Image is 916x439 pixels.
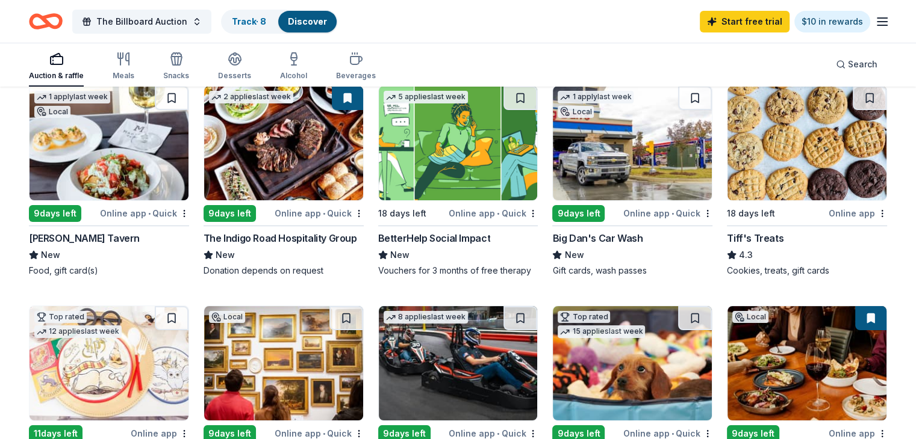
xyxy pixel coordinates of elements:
[728,306,886,420] img: Image for City Winery (Atlanta)
[100,206,189,221] div: Online app Quick
[216,248,235,262] span: New
[30,306,188,420] img: Image for Oriental Trading
[280,71,307,81] div: Alcohol
[558,325,645,338] div: 15 applies last week
[378,231,490,245] div: BetterHelp Social Impact
[727,265,887,277] div: Cookies, treats, gift cards
[204,265,364,277] div: Donation depends on request
[29,231,140,245] div: [PERSON_NAME] Tavern
[497,429,499,438] span: •
[378,85,538,277] a: Image for BetterHelp Social Impact5 applieslast week18 days leftOnline app•QuickBetterHelp Social...
[671,429,674,438] span: •
[221,10,338,34] button: Track· 8Discover
[732,311,768,323] div: Local
[336,47,376,87] button: Beverages
[552,205,605,222] div: 9 days left
[29,7,63,35] a: Home
[552,265,712,277] div: Gift cards, wash passes
[34,311,87,323] div: Top rated
[30,86,188,200] img: Image for Marlow's Tavern
[826,52,887,76] button: Search
[288,16,327,26] a: Discover
[558,311,610,323] div: Top rated
[378,265,538,277] div: Vouchers for 3 months of free therapy
[379,306,538,420] img: Image for K1 Speed
[727,206,775,221] div: 18 days left
[29,47,84,87] button: Auction & raffle
[113,47,134,87] button: Meals
[727,231,784,245] div: Tiff's Treats
[204,306,363,420] img: Image for High Museum of Art
[323,209,325,218] span: •
[336,71,376,81] div: Beverages
[113,71,134,81] div: Meals
[794,11,870,32] a: $10 in rewards
[275,206,364,221] div: Online app Quick
[552,231,643,245] div: Big Dan's Car Wash
[564,248,584,262] span: New
[728,86,886,200] img: Image for Tiff's Treats
[384,91,468,103] div: 5 applies last week
[218,71,251,81] div: Desserts
[204,205,256,222] div: 9 days left
[163,71,189,81] div: Snacks
[390,248,410,262] span: New
[29,205,81,222] div: 9 days left
[623,206,712,221] div: Online app Quick
[384,311,468,324] div: 8 applies last week
[558,91,634,103] div: 1 apply last week
[72,10,211,34] button: The Billboard Auction
[204,231,357,245] div: The Indigo Road Hospitality Group
[218,47,251,87] button: Desserts
[96,14,187,29] span: The Billboard Auction
[204,85,364,277] a: Image for The Indigo Road Hospitality Group2 applieslast week9days leftOnline app•QuickThe Indigo...
[34,91,110,103] div: 1 apply last week
[323,429,325,438] span: •
[378,206,426,221] div: 18 days left
[553,86,712,200] img: Image for Big Dan's Car Wash
[232,16,266,26] a: Track· 8
[671,209,674,218] span: •
[209,91,293,103] div: 2 applies last week
[34,325,122,338] div: 12 applies last week
[739,248,753,262] span: 4.3
[41,248,60,262] span: New
[163,47,189,87] button: Snacks
[727,85,887,277] a: Image for Tiff's Treats18 days leftOnline appTiff's Treats4.3Cookies, treats, gift cards
[553,306,712,420] img: Image for BarkBox
[848,57,877,72] span: Search
[552,85,712,277] a: Image for Big Dan's Car Wash1 applylast weekLocal9days leftOnline app•QuickBig Dan's Car WashNewG...
[209,311,245,323] div: Local
[700,11,790,32] a: Start free trial
[379,86,538,200] img: Image for BetterHelp Social Impact
[29,85,189,277] a: Image for Marlow's Tavern1 applylast weekLocal9days leftOnline app•Quick[PERSON_NAME] TavernNewFo...
[497,209,499,218] span: •
[29,265,189,277] div: Food, gift card(s)
[558,106,594,118] div: Local
[148,209,151,218] span: •
[280,47,307,87] button: Alcohol
[449,206,538,221] div: Online app Quick
[34,106,70,118] div: Local
[29,71,84,81] div: Auction & raffle
[204,86,363,200] img: Image for The Indigo Road Hospitality Group
[829,206,887,221] div: Online app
